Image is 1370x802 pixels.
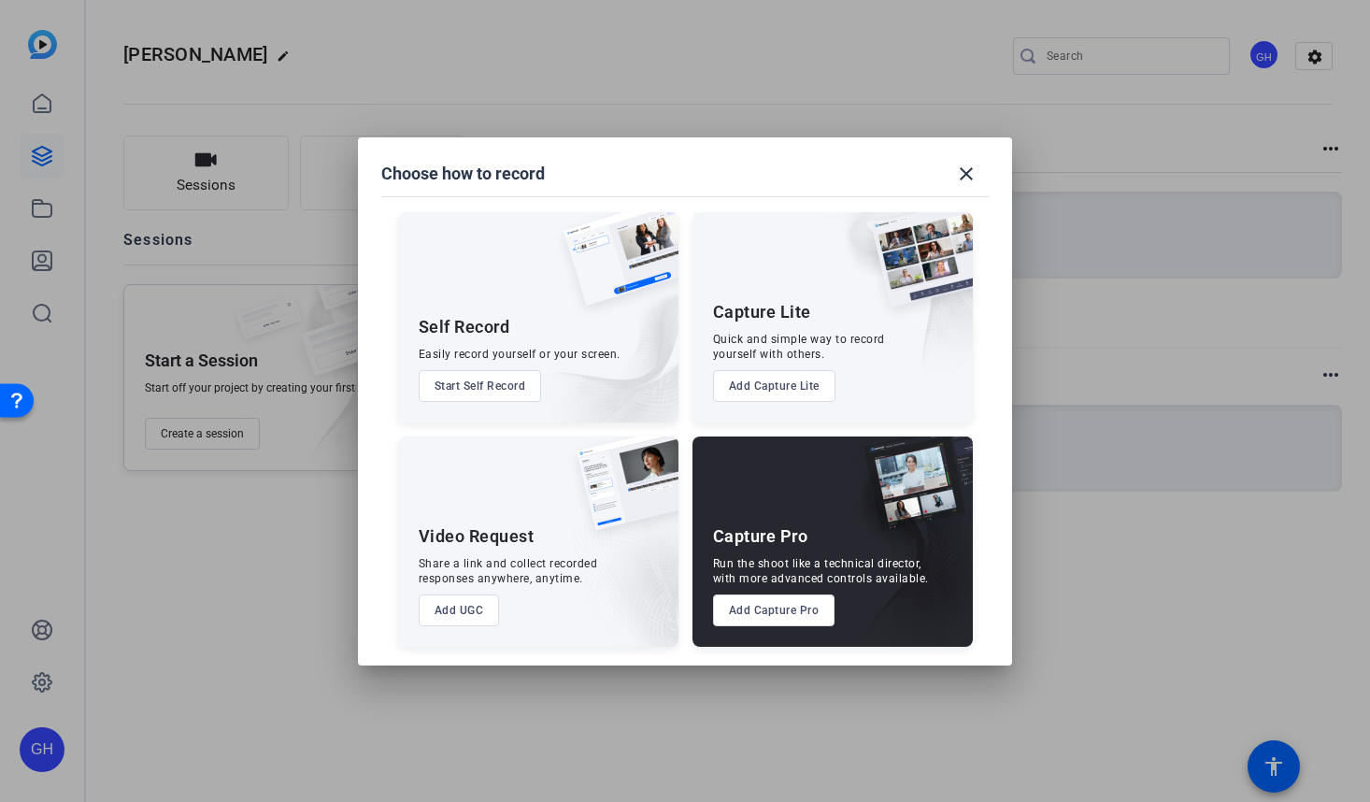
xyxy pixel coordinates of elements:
button: Add UGC [419,594,500,626]
h1: Choose how to record [381,163,545,185]
button: Add Capture Lite [713,370,835,402]
img: self-record.png [549,212,678,324]
img: embarkstudio-capture-pro.png [835,460,973,647]
div: Share a link and collect recorded responses anywhere, anytime. [419,556,598,586]
div: Run the shoot like a technical director, with more advanced controls available. [713,556,929,586]
div: Capture Lite [713,301,811,323]
mat-icon: close [955,163,978,185]
div: Video Request [419,525,535,548]
img: embarkstudio-ugc-content.png [570,494,678,647]
img: capture-lite.png [857,212,973,326]
button: Add Capture Pro [713,594,835,626]
div: Capture Pro [713,525,808,548]
button: Start Self Record [419,370,542,402]
div: Self Record [419,316,510,338]
img: ugc-content.png [563,437,678,550]
img: embarkstudio-self-record.png [516,252,678,422]
img: capture-pro.png [849,437,973,551]
img: embarkstudio-capture-lite.png [806,212,973,399]
div: Quick and simple way to record yourself with others. [713,332,885,362]
div: Easily record yourself or your screen. [419,347,621,362]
